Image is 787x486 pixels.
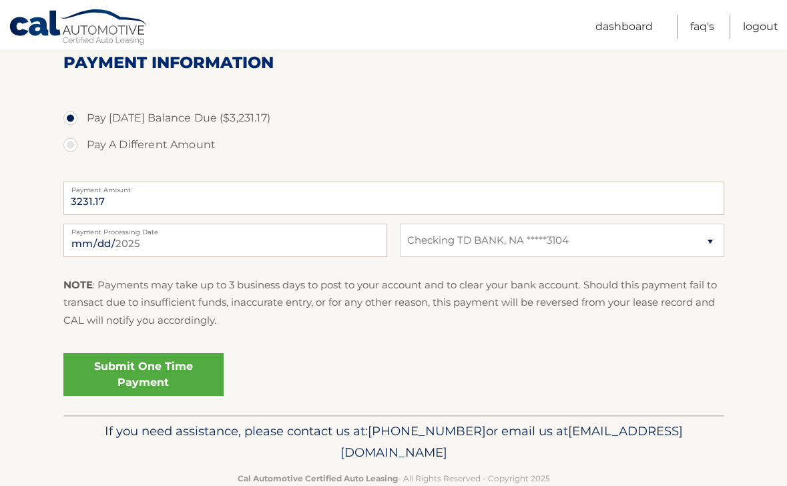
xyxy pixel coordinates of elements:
h2: Payment Information [63,53,724,73]
strong: NOTE [63,278,93,291]
input: Payment Amount [63,182,724,215]
span: [PHONE_NUMBER] [368,423,486,439]
input: Payment Date [63,224,387,257]
label: Payment Processing Date [63,224,387,234]
p: If you need assistance, please contact us at: or email us at [72,421,716,463]
a: Submit One Time Payment [63,353,224,396]
a: FAQ's [690,15,714,39]
a: Cal Automotive [9,9,149,47]
a: Logout [743,15,778,39]
span: [EMAIL_ADDRESS][DOMAIN_NAME] [340,423,683,460]
label: Payment Amount [63,182,724,192]
p: : Payments may take up to 3 business days to post to your account and to clear your bank account.... [63,276,724,329]
strong: Cal Automotive Certified Auto Leasing [238,473,398,483]
p: - All Rights Reserved - Copyright 2025 [72,471,716,485]
label: Pay A Different Amount [63,132,724,158]
label: Pay [DATE] Balance Due ($3,231.17) [63,105,724,132]
a: Dashboard [595,15,653,39]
